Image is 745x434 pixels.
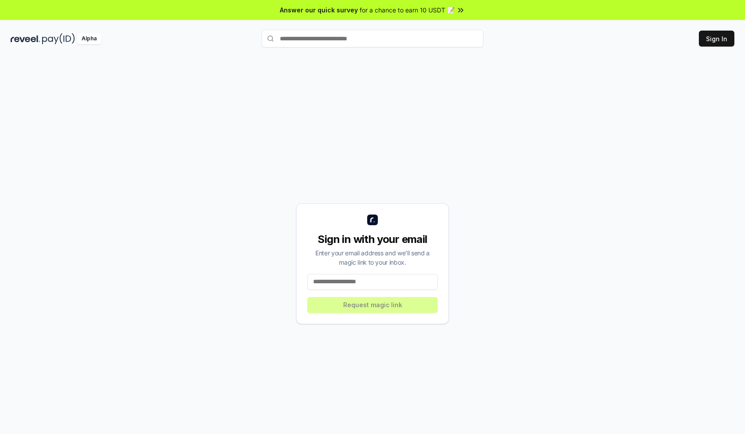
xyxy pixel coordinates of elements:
[360,5,455,15] span: for a chance to earn 10 USDT 📝
[42,33,75,44] img: pay_id
[367,215,378,225] img: logo_small
[77,33,102,44] div: Alpha
[307,232,438,246] div: Sign in with your email
[11,33,40,44] img: reveel_dark
[307,248,438,267] div: Enter your email address and we’ll send a magic link to your inbox.
[699,31,734,47] button: Sign In
[280,5,358,15] span: Answer our quick survey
